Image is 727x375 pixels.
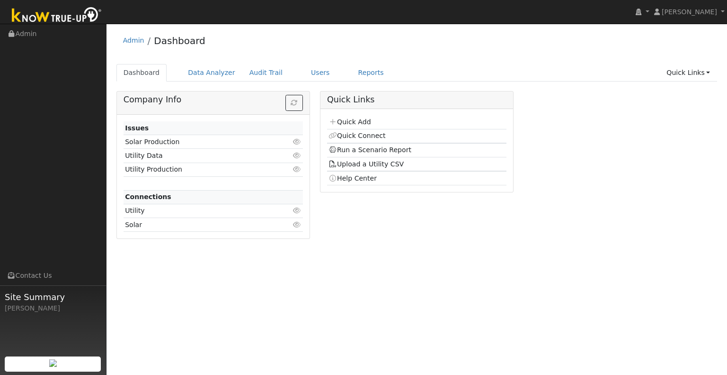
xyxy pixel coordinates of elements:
[124,218,274,232] td: Solar
[124,149,274,163] td: Utility Data
[123,37,144,44] a: Admin
[351,64,391,82] a: Reports
[662,8,717,16] span: [PERSON_NAME]
[5,291,101,303] span: Site Summary
[124,135,274,149] td: Solar Production
[293,207,301,214] i: Click to view
[304,64,337,82] a: Users
[293,221,301,228] i: Click to view
[659,64,717,82] a: Quick Links
[328,160,404,168] a: Upload a Utility CSV
[154,35,205,46] a: Dashboard
[125,193,171,201] strong: Connections
[328,132,385,139] a: Quick Connect
[124,95,303,105] h5: Company Info
[242,64,290,82] a: Audit Trail
[327,95,506,105] h5: Quick Links
[124,163,274,176] td: Utility Production
[293,138,301,145] i: Click to view
[49,359,57,367] img: retrieve
[7,5,106,27] img: Know True-Up
[124,204,274,218] td: Utility
[125,124,149,132] strong: Issues
[5,303,101,313] div: [PERSON_NAME]
[293,166,301,173] i: Click to view
[328,118,371,126] a: Quick Add
[116,64,167,82] a: Dashboard
[293,152,301,159] i: Click to view
[328,174,377,182] a: Help Center
[181,64,242,82] a: Data Analyzer
[328,146,411,154] a: Run a Scenario Report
